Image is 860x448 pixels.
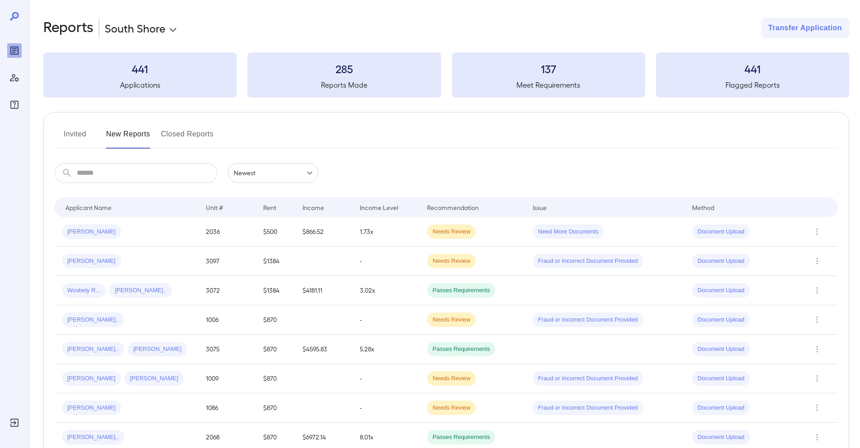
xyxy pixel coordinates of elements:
h3: 137 [452,61,645,76]
button: Row Actions [810,224,824,239]
div: Recommendation [427,202,479,213]
td: $1384 [256,276,295,305]
div: FAQ [7,98,22,112]
td: 1086 [199,393,256,423]
td: 3097 [199,247,256,276]
span: Needs Review [427,257,476,266]
span: [PERSON_NAME].. [62,316,124,324]
td: $870 [256,364,295,393]
p: South Shore [105,21,165,35]
td: $4595.83 [295,335,353,364]
td: 5.28x [353,335,420,364]
button: Transfer Application [761,18,849,38]
span: Needs Review [427,228,476,236]
summary: 441Applications285Reports Made137Meet Requirements441Flagged Reports [43,52,849,98]
div: Reports [7,43,22,58]
span: Need More Documents [533,228,604,236]
span: [PERSON_NAME] [62,404,121,412]
span: Document Upload [692,404,750,412]
span: Fraud or Incorrect Document Provided [533,404,643,412]
div: Income Level [360,202,398,213]
td: $870 [256,393,295,423]
div: Income [302,202,324,213]
td: $870 [256,335,295,364]
span: [PERSON_NAME].. [109,286,172,295]
button: Row Actions [810,401,824,415]
span: Document Upload [692,374,750,383]
span: Fraud or Incorrect Document Provided [533,257,643,266]
td: 1006 [199,305,256,335]
h5: Reports Made [247,79,441,90]
span: Document Upload [692,286,750,295]
span: Document Upload [692,228,750,236]
span: Document Upload [692,316,750,324]
h3: 441 [656,61,849,76]
div: Newest [228,163,318,183]
span: [PERSON_NAME] [62,228,121,236]
button: Row Actions [810,342,824,356]
span: Needs Review [427,404,476,412]
span: [PERSON_NAME] [62,257,121,266]
span: Fraud or Incorrect Document Provided [533,316,643,324]
td: 1.73x [353,217,420,247]
span: Passes Requirements [427,433,495,442]
span: [PERSON_NAME] [62,374,121,383]
td: $1384 [256,247,295,276]
div: Applicant Name [65,202,112,213]
button: Row Actions [810,254,824,268]
span: Fraud or Incorrect Document Provided [533,374,643,383]
td: 3075 [199,335,256,364]
td: 1009 [199,364,256,393]
div: Unit # [206,202,223,213]
td: $870 [256,305,295,335]
span: [PERSON_NAME] [125,374,184,383]
span: Passes Requirements [427,345,495,354]
div: Issue [533,202,547,213]
td: - [353,364,420,393]
span: Passes Requirements [427,286,495,295]
td: - [353,247,420,276]
div: Manage Users [7,70,22,85]
h5: Flagged Reports [656,79,849,90]
span: [PERSON_NAME].. [62,345,124,354]
h5: Meet Requirements [452,79,645,90]
div: Log Out [7,415,22,430]
td: 3072 [199,276,256,305]
span: Document Upload [692,257,750,266]
span: Needs Review [427,316,476,324]
h3: 285 [247,61,441,76]
button: Row Actions [810,283,824,298]
button: New Reports [106,127,150,149]
span: [PERSON_NAME] [128,345,187,354]
td: - [353,393,420,423]
span: Document Upload [692,433,750,442]
h3: 441 [43,61,237,76]
button: Closed Reports [161,127,214,149]
td: - [353,305,420,335]
div: Method [692,202,714,213]
td: $500 [256,217,295,247]
button: Row Actions [810,313,824,327]
button: Invited [55,127,95,149]
h2: Reports [43,18,93,38]
span: Wosbely R... [62,286,106,295]
div: Rent [263,202,278,213]
span: [PERSON_NAME].. [62,433,124,442]
button: Row Actions [810,430,824,444]
td: 2036 [199,217,256,247]
span: Needs Review [427,374,476,383]
span: Document Upload [692,345,750,354]
button: Row Actions [810,371,824,386]
td: 3.02x [353,276,420,305]
td: $4181.11 [295,276,353,305]
td: $866.52 [295,217,353,247]
h5: Applications [43,79,237,90]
